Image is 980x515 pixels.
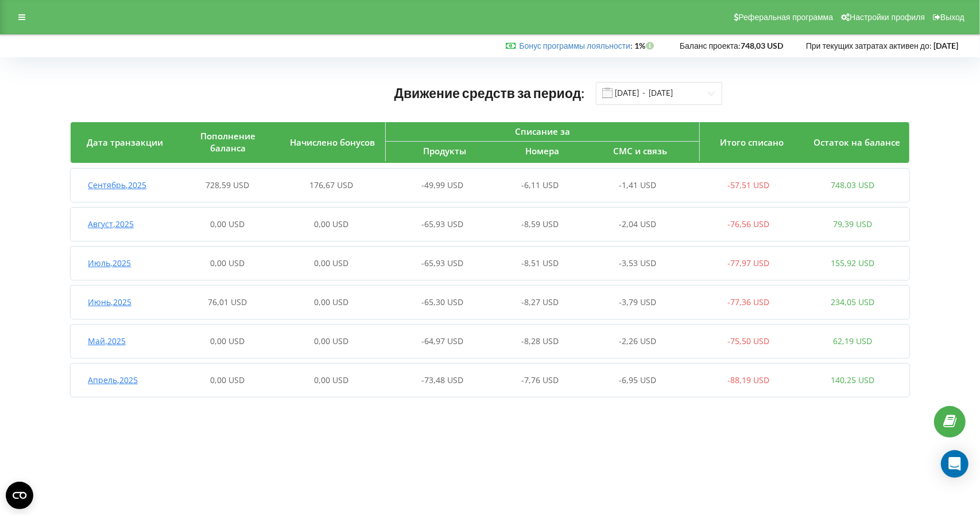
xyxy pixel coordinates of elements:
span: -77,97 USD [727,257,769,268]
span: -6,11 USD [521,180,559,190]
span: Июнь , 2025 [88,296,131,307]
span: -3,53 USD [619,257,656,268]
span: 0,00 USD [314,296,348,307]
button: Open CMP widget [6,482,33,509]
span: Сентябрь , 2025 [88,180,146,190]
span: 62,19 USD [833,335,872,346]
span: Реферальная программа [739,13,834,22]
span: -73,48 USD [421,374,463,385]
span: 0,00 USD [210,374,245,385]
span: 0,00 USD [314,335,348,346]
span: Май , 2025 [88,335,126,346]
span: -6,95 USD [619,374,656,385]
span: -8,27 USD [521,296,559,307]
span: 0,00 USD [314,257,348,268]
span: -75,50 USD [727,335,769,346]
span: 0,00 USD [210,257,245,268]
span: Август , 2025 [88,219,134,229]
span: Движение средств за период: [394,85,585,101]
strong: 748,03 USD [741,41,783,50]
span: 79,39 USD [833,219,872,229]
span: -2,04 USD [619,219,656,229]
span: 0,00 USD [210,219,245,229]
span: Настройки профиля [850,13,925,22]
span: : [519,41,633,50]
a: Бонус программы лояльности [519,41,630,50]
span: Дата транзакции [87,136,163,148]
span: 0,00 USD [314,374,348,385]
div: Open Intercom Messenger [941,450,969,478]
span: Начислено бонусов [290,136,375,148]
span: -3,79 USD [619,296,656,307]
span: Остаток на балансе [814,136,900,148]
span: 76,01 USD [208,296,247,307]
span: -88,19 USD [727,374,769,385]
span: -64,97 USD [421,335,463,346]
span: 155,92 USD [831,257,874,268]
span: -8,59 USD [521,219,559,229]
span: 176,67 USD [309,180,353,190]
span: Итого списано [720,136,784,148]
span: -57,51 USD [727,180,769,190]
span: 140,25 USD [831,374,874,385]
span: -65,30 USD [421,296,463,307]
span: -76,56 USD [727,219,769,229]
span: 728,59 USD [206,180,249,190]
strong: 1% [634,41,657,50]
span: 0,00 USD [314,219,348,229]
span: Списание за [515,126,570,137]
span: Июль , 2025 [88,257,131,268]
span: -65,93 USD [421,219,463,229]
span: Выход [940,13,964,22]
span: -7,76 USD [521,374,559,385]
span: Номера [525,145,559,157]
span: Апрель , 2025 [88,374,138,385]
span: Пополнение баланса [200,130,255,154]
span: Баланс проекта: [680,41,741,50]
span: -8,28 USD [521,335,559,346]
span: СМС и связь [613,145,667,157]
span: -65,93 USD [421,257,463,268]
span: -1,41 USD [619,180,656,190]
span: Продукты [423,145,466,157]
span: -8,51 USD [521,257,559,268]
span: 0,00 USD [210,335,245,346]
span: 748,03 USD [831,180,874,190]
span: -2,26 USD [619,335,656,346]
span: 234,05 USD [831,296,874,307]
strong: [DATE] [933,41,958,50]
span: -49,99 USD [421,180,463,190]
span: При текущих затратах активен до: [806,41,932,50]
span: -77,36 USD [727,296,769,307]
